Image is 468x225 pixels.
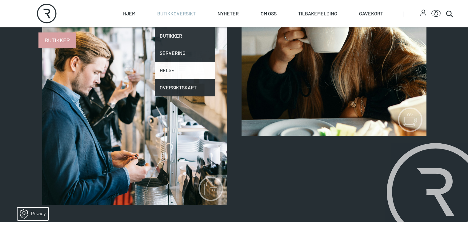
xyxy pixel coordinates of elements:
[155,62,215,79] a: Helse
[155,44,215,62] a: Servering
[155,79,215,96] a: Oversiktskart
[155,27,215,44] a: Butikker
[38,32,76,48] span: Butikker
[6,206,56,222] iframe: Manage Preferences
[431,9,441,18] button: Open Accessibility Menu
